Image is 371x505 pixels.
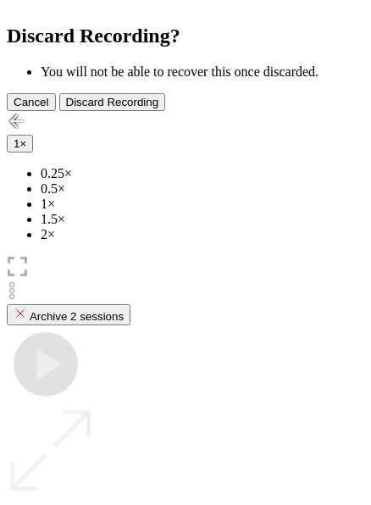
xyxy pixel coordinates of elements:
[41,181,364,197] li: 0.5×
[41,212,364,227] li: 1.5×
[41,227,364,242] li: 2×
[7,25,364,47] h2: Discard Recording?
[7,135,33,153] button: 1×
[14,137,19,150] span: 1
[59,93,166,111] button: Discard Recording
[7,93,56,111] button: Cancel
[41,166,364,181] li: 0.25×
[41,64,364,80] li: You will not be able to recover this once discarded.
[7,304,130,325] button: Archive 2 sessions
[14,307,124,323] div: Archive 2 sessions
[41,197,364,212] li: 1×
